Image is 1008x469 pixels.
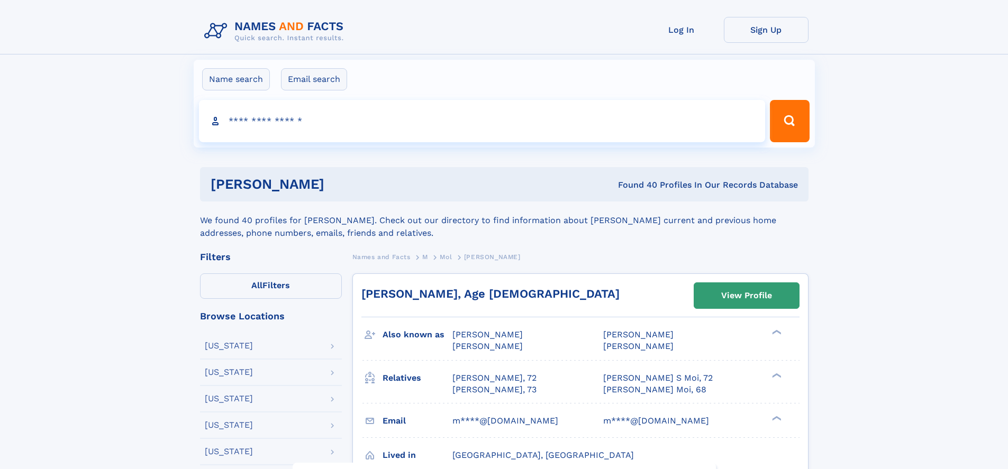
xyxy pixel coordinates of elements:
div: Filters [200,252,342,262]
label: Name search [202,68,270,90]
a: Names and Facts [352,250,411,263]
div: [US_STATE] [205,394,253,403]
div: [US_STATE] [205,447,253,456]
a: [PERSON_NAME] S Moi, 72 [603,372,713,384]
div: [US_STATE] [205,342,253,350]
h3: Lived in [383,446,452,464]
label: Email search [281,68,347,90]
span: All [251,280,262,290]
h1: [PERSON_NAME] [211,178,471,191]
button: Search Button [770,100,809,142]
a: M [422,250,428,263]
h3: Email [383,412,452,430]
a: [PERSON_NAME], Age [DEMOGRAPHIC_DATA] [361,287,620,300]
a: Log In [639,17,724,43]
a: [PERSON_NAME], 72 [452,372,537,384]
span: [PERSON_NAME] [452,329,523,339]
div: Found 40 Profiles In Our Records Database [471,179,798,191]
a: View Profile [694,283,799,308]
a: [PERSON_NAME] Moi, 68 [603,384,706,396]
h3: Relatives [383,369,452,387]
input: search input [199,100,766,142]
label: Filters [200,273,342,299]
span: Mol [440,253,452,261]
div: ❯ [769,415,782,421]
span: [GEOGRAPHIC_DATA], [GEOGRAPHIC_DATA] [452,450,634,460]
a: [PERSON_NAME], 73 [452,384,537,396]
div: ❯ [769,372,782,379]
div: [US_STATE] [205,421,253,429]
div: ❯ [769,329,782,336]
span: [PERSON_NAME] [464,253,521,261]
img: Logo Names and Facts [200,17,352,45]
div: We found 40 profiles for [PERSON_NAME]. Check out our directory to find information about [PERSON... [200,201,809,240]
h3: Also known as [383,326,452,344]
div: View Profile [721,283,772,308]
span: [PERSON_NAME] [603,341,674,351]
span: [PERSON_NAME] [452,341,523,351]
span: M [422,253,428,261]
span: [PERSON_NAME] [603,329,674,339]
a: Mol [440,250,452,263]
a: Sign Up [724,17,809,43]
div: [US_STATE] [205,368,253,376]
div: Browse Locations [200,311,342,321]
